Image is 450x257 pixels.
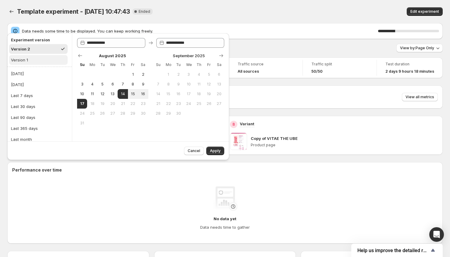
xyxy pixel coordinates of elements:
span: Fr [206,62,211,67]
span: 1 [130,72,136,77]
button: Sunday September 7 2025 [153,79,163,89]
button: Sunday August 24 2025 [77,109,87,118]
span: 12 [206,82,211,87]
button: Start of range Thursday August 14 2025 [118,89,128,99]
button: Thursday August 28 2025 [118,109,128,118]
span: 3 [186,72,191,77]
span: 8 [130,82,136,87]
span: 20 [217,92,222,96]
span: 24 [80,111,85,116]
span: Tu [100,62,105,67]
h2: Experiment version [11,37,66,43]
h4: All sources [238,69,259,74]
button: Monday August 25 2025 [87,109,97,118]
button: Thursday September 4 2025 [194,70,204,79]
span: 15 [166,92,171,96]
span: 14 [120,92,125,96]
th: Thursday [118,60,128,70]
span: View by: Page Only [400,46,434,50]
span: 15 [130,92,136,96]
th: Wednesday [184,60,194,70]
button: Friday September 19 2025 [204,89,214,99]
span: We [110,62,115,67]
button: Tuesday August 26 2025 [97,109,108,118]
button: Saturday September 27 2025 [214,99,224,109]
th: Sunday [77,60,87,70]
button: Sunday September 14 2025 [153,89,163,99]
a: Traffic split50/50 [311,61,368,75]
button: Tuesday September 9 2025 [173,79,183,89]
button: Tuesday August 19 2025 [97,99,108,109]
span: We [186,62,191,67]
span: Template experiment - [DATE] 10:47:43 [17,8,130,15]
span: 28 [120,111,125,116]
span: 4 [196,72,201,77]
div: Open Intercom Messenger [429,227,444,242]
span: Su [80,62,85,67]
a: Test duration2 days 9 hours 18 minutes [385,61,434,75]
button: Friday August 1 2025 [128,70,138,79]
span: 7 [156,82,161,87]
span: 23 [140,101,146,106]
button: End of range Today Sunday August 17 2025 [77,99,87,109]
button: Saturday August 16 2025 [138,89,148,99]
span: 30 [176,111,181,116]
th: Saturday [214,60,224,70]
button: Friday September 12 2025 [204,79,214,89]
th: Monday [163,60,173,70]
span: 2 [176,72,181,77]
button: [DATE] [9,80,70,89]
span: Traffic split [311,62,368,67]
span: Mo [166,62,171,67]
button: Friday September 26 2025 [204,99,214,109]
span: Th [196,62,201,67]
button: Wednesday August 27 2025 [108,109,118,118]
th: Saturday [138,60,148,70]
span: 26 [206,101,211,106]
span: 3 [80,82,85,87]
span: 13 [110,92,115,96]
span: 2 days 9 hours 18 minutes [385,69,434,74]
span: 27 [110,111,115,116]
button: Tuesday August 12 2025 [97,89,108,99]
div: [DATE] [11,71,24,77]
button: Friday August 15 2025 [128,89,138,99]
span: 19 [100,101,105,106]
button: Monday September 1 2025 [163,70,173,79]
button: Friday September 5 2025 [204,70,214,79]
button: View all metrics [402,93,438,101]
img: No data yet [213,186,237,211]
button: Version 2 [9,44,68,54]
span: Test duration [385,62,434,67]
button: Thursday August 21 2025 [118,99,128,109]
span: 10 [80,92,85,96]
button: Monday September 22 2025 [163,99,173,109]
span: 18 [90,101,95,106]
button: Tuesday September 23 2025 [173,99,183,109]
span: 20 [110,101,115,106]
h4: Data needs time to gather [200,224,250,230]
span: 6 [110,82,115,87]
span: Sa [217,62,222,67]
th: Wednesday [108,60,118,70]
button: Sunday August 31 2025 [77,118,87,128]
button: Tuesday August 5 2025 [97,79,108,89]
button: Tuesday September 30 2025 [173,109,183,118]
th: Friday [128,60,138,70]
span: View all metrics [406,95,434,99]
span: 19 [206,92,211,96]
div: Version 2 [11,46,30,52]
span: Cancel [188,148,200,153]
span: Apply [210,148,221,153]
button: [DATE] [9,69,70,78]
button: Wednesday September 17 2025 [184,89,194,99]
button: Wednesday August 6 2025 [108,79,118,89]
span: 14 [156,92,161,96]
span: 27 [217,101,222,106]
span: 10 [186,82,191,87]
h2: B [232,122,235,127]
span: 4 [90,82,95,87]
button: Saturday September 6 2025 [214,70,224,79]
button: Sunday September 28 2025 [153,109,163,118]
button: Sunday September 21 2025 [153,99,163,109]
